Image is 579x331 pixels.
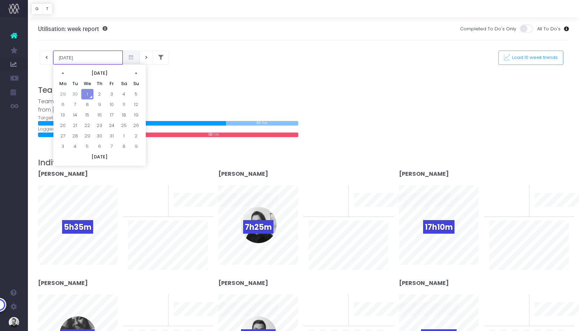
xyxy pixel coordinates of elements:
[498,51,563,65] button: Load 10 week trends
[130,68,142,78] th: »
[81,131,93,141] td: 29
[38,85,569,95] h3: Team results
[31,3,43,14] button: G
[489,306,518,313] span: To last week
[130,78,142,89] th: Su
[38,170,88,178] strong: [PERSON_NAME]
[81,120,93,131] td: 22
[57,152,142,162] th: [DATE]
[93,99,106,110] td: 9
[354,209,385,216] span: 10 week trend
[57,141,69,152] td: 3
[537,25,561,32] span: All To Do's
[106,110,118,120] td: 17
[38,97,298,114] div: Team effort from [DATE] to [DATE] (week 40)
[106,78,118,89] th: Fr
[93,120,106,131] td: 23
[38,121,226,126] div: 208 hrs
[535,209,566,216] span: 10 week trend
[399,279,449,287] strong: [PERSON_NAME]
[174,209,205,216] span: 10 week trend
[118,99,130,110] td: 11
[118,131,130,141] td: 1
[460,25,516,32] span: Completed To Do's Only
[57,89,69,99] td: 29
[57,68,69,78] th: «
[218,170,268,178] strong: [PERSON_NAME]
[130,141,142,152] td: 9
[69,78,81,89] th: Tu
[512,185,524,197] span: 0%
[81,110,93,120] td: 15
[93,110,106,120] td: 16
[81,99,93,110] td: 8
[38,25,107,32] h3: Utilisation: week report
[106,99,118,110] td: 10
[174,318,205,325] span: 10 week trend
[93,141,106,152] td: 6
[218,279,268,287] strong: [PERSON_NAME]
[151,185,163,197] span: 0%
[57,110,69,120] td: 13
[93,89,106,99] td: 2
[31,3,52,14] div: Vertical button group
[510,55,558,61] span: Load 10 week trends
[106,141,118,152] td: 7
[81,141,93,152] td: 5
[130,99,142,110] td: 12
[106,89,118,99] td: 3
[38,133,85,137] div: 52 hrs
[118,89,130,99] td: 4
[42,3,52,14] button: T
[332,185,343,197] span: 0%
[38,158,569,167] h3: Individual results
[226,121,298,126] div: 80 hrs
[62,220,93,234] span: 5h35m
[489,197,518,204] span: To last week
[69,68,130,78] th: [DATE]
[57,99,69,110] td: 6
[106,120,118,131] td: 24
[130,110,142,120] td: 19
[69,120,81,131] td: 21
[309,306,337,313] span: To last week
[243,220,273,234] span: 7h25m
[118,110,130,120] td: 18
[535,318,566,325] span: 10 week trend
[118,141,130,152] td: 8
[423,220,454,234] span: 17h10m
[93,131,106,141] td: 30
[128,306,157,313] span: To last week
[57,131,69,141] td: 27
[69,141,81,152] td: 4
[81,78,93,89] th: We
[130,89,142,99] td: 5
[151,294,163,306] span: 0%
[129,133,298,137] div: 188 hrs
[130,120,142,131] td: 26
[118,120,130,131] td: 25
[130,131,142,141] td: 2
[309,197,337,204] span: To last week
[93,78,106,89] th: Th
[118,78,130,89] th: Sa
[399,170,449,178] strong: [PERSON_NAME]
[38,279,88,287] strong: [PERSON_NAME]
[33,97,303,137] div: Target: Logged time:
[57,120,69,131] td: 20
[69,89,81,99] td: 30
[69,131,81,141] td: 28
[81,89,93,99] td: 1
[332,294,343,306] span: 0%
[69,99,81,110] td: 7
[512,294,524,306] span: 0%
[106,131,118,141] td: 31
[9,317,19,328] img: images/default_profile_image.png
[128,197,157,204] span: To last week
[354,318,385,325] span: 10 week trend
[57,78,69,89] th: Mo
[69,110,81,120] td: 14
